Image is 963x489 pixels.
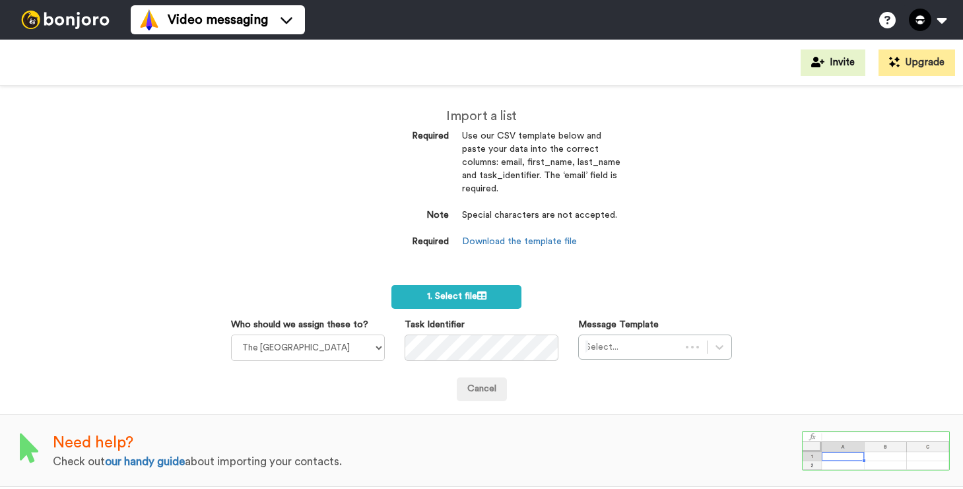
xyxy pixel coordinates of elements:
[343,109,620,123] h2: Import a list
[343,209,449,222] dt: Note
[462,130,620,209] dd: Use our CSV template below and paste your data into the correct columns: email, first_name, last_...
[462,209,620,236] dd: Special characters are not accepted.
[53,432,802,454] div: Need help?
[53,454,802,470] div: Check out about importing your contacts.
[457,377,507,401] a: Cancel
[16,11,115,29] img: bj-logo-header-white.svg
[801,49,865,76] button: Invite
[879,49,955,76] button: Upgrade
[405,318,465,331] label: Task Identifier
[105,456,185,467] a: our handy guide
[231,318,368,331] label: Who should we assign these to?
[139,9,160,30] img: vm-color.svg
[462,237,577,246] a: Download the template file
[427,292,486,301] span: 1. Select file
[578,318,659,331] label: Message Template
[168,11,268,29] span: Video messaging
[343,236,449,249] dt: Required
[343,130,449,143] dt: Required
